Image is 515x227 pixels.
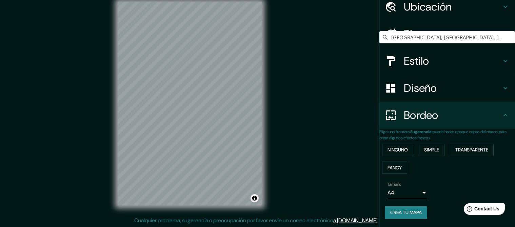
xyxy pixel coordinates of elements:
iframe: Help widget launcher [455,201,508,220]
button: Ninguno [382,144,413,156]
div: Pins [379,20,515,47]
a: a [DOMAIN_NAME] [333,217,377,224]
div: . [378,216,379,225]
button: Atribución de choques [251,194,259,202]
div: Diseño [379,75,515,102]
h4: Pins [404,27,501,41]
p: Cualquier problema, sugerencia o preocupación por favor envíe un correo electrónico . [134,216,378,225]
h4: Estilo [404,54,501,68]
input: Elija su ciudad o área [379,31,515,43]
canvas: Mapa [118,2,262,206]
h4: Diseño [404,81,501,95]
button: Crea tu mapa [385,206,427,219]
button: Simple [419,144,444,156]
div: Bordeo [379,102,515,129]
div: A4 [388,187,428,198]
h4: Bordeo [404,108,501,122]
b: Sugerencia: [410,129,433,135]
p: Elige una frontera. puede hacer opaque capas del marco para crear algunos efectos frescos. [379,129,515,141]
div: Estilo [379,47,515,75]
label: Tamaño [388,182,401,187]
button: Fancy [382,162,407,174]
button: Transparente [450,144,494,156]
